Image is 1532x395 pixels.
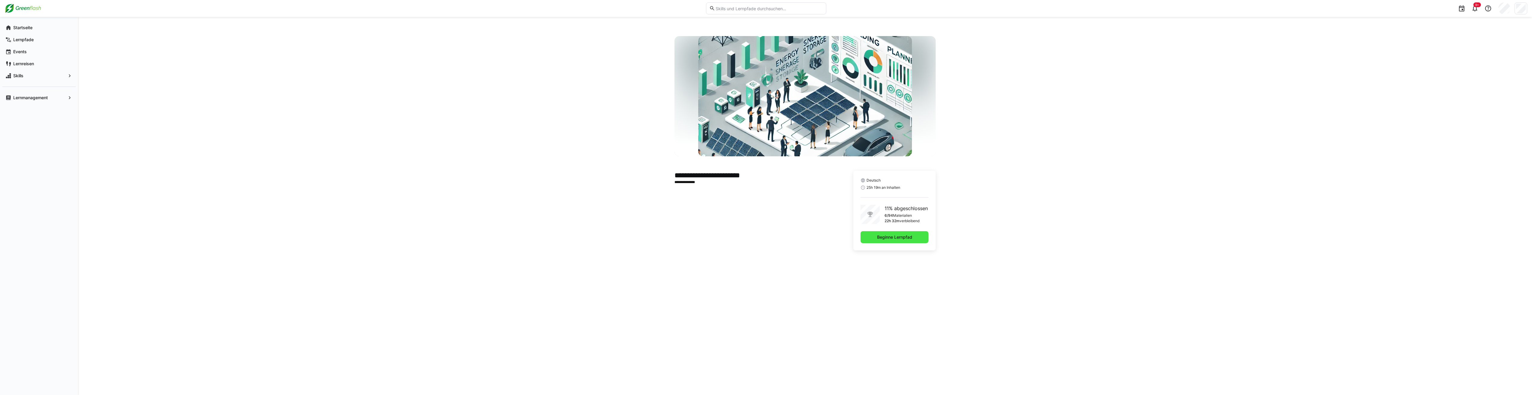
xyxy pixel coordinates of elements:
[885,213,893,218] p: 6/94
[867,185,900,190] span: 25h 19m an Inhalten
[1475,3,1479,7] span: 9+
[885,205,928,212] p: 11% abgeschlossen
[900,219,919,223] p: verbleibend
[885,219,900,223] p: 22h 32m
[893,213,912,218] p: Materialien
[861,231,928,243] button: Beginne Lernpfad
[715,6,823,11] input: Skills und Lernpfade durchsuchen…
[867,178,881,183] span: Deutsch
[876,234,913,240] span: Beginne Lernpfad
